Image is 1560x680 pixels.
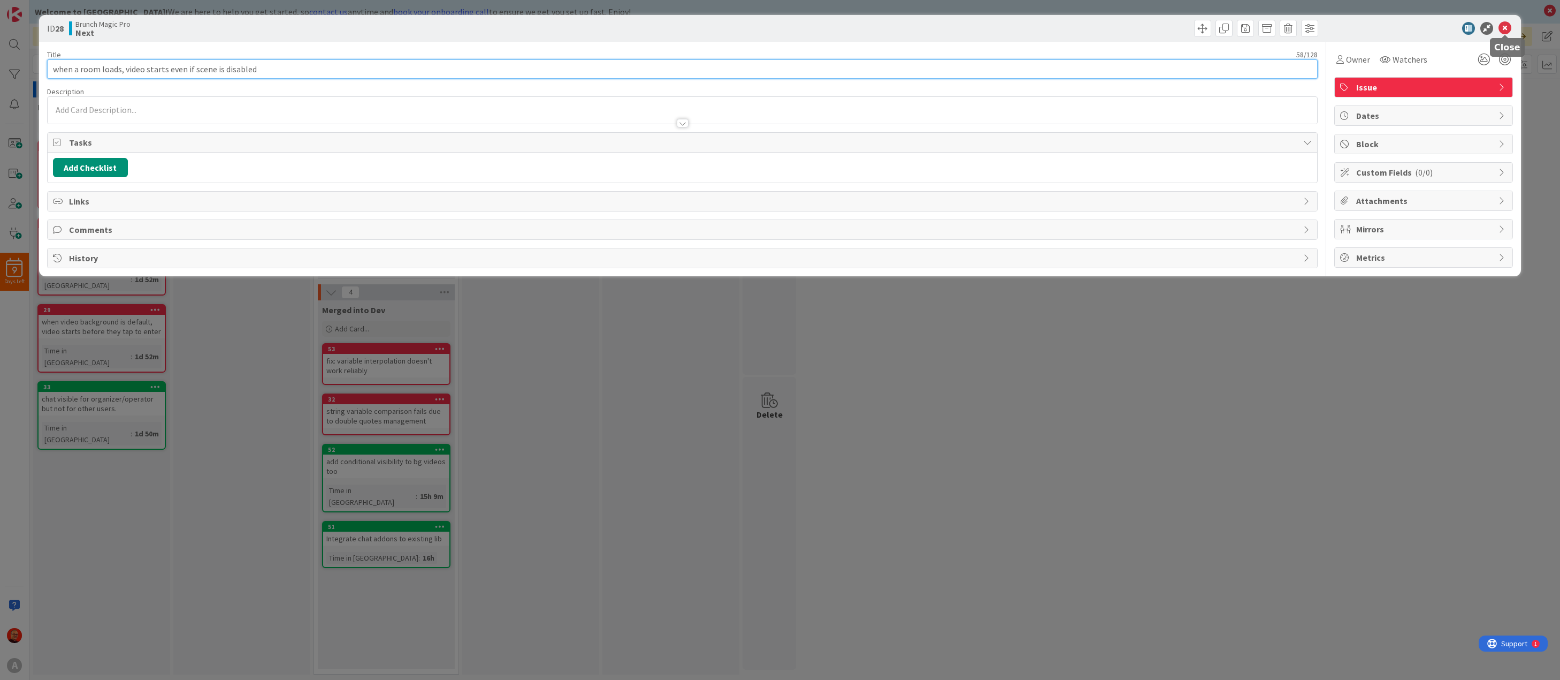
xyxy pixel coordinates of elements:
[1494,42,1520,52] h5: Close
[47,22,64,35] span: ID
[22,2,49,14] span: Support
[1415,167,1433,178] span: ( 0/0 )
[1356,109,1493,122] span: Dates
[69,223,1298,236] span: Comments
[47,59,1318,79] input: type card name here...
[1346,53,1370,66] span: Owner
[1356,81,1493,94] span: Issue
[1393,53,1427,66] span: Watchers
[55,23,64,34] b: 28
[64,50,1318,59] div: 58 / 128
[1356,166,1493,179] span: Custom Fields
[1356,223,1493,236] span: Mirrors
[69,252,1298,265] span: History
[47,87,84,96] span: Description
[1356,251,1493,264] span: Metrics
[69,195,1298,208] span: Links
[75,20,131,28] span: Brunch Magic Pro
[47,50,61,59] label: Title
[69,136,1298,149] span: Tasks
[56,4,58,13] div: 1
[1356,138,1493,150] span: Block
[1356,194,1493,207] span: Attachments
[75,28,131,37] b: Next
[53,158,128,177] button: Add Checklist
